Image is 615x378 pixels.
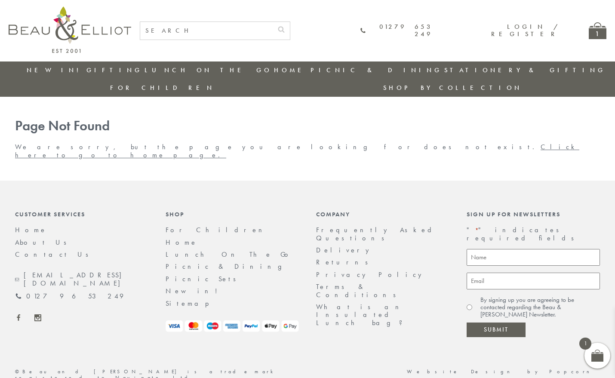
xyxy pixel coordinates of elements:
[166,238,197,247] a: Home
[467,211,600,218] div: Sign up for newsletters
[27,66,84,74] a: New in!
[491,22,559,38] a: Login / Register
[316,225,437,242] a: Frequently Asked Questions
[316,302,409,327] a: What is an Insulated Lunch bag?
[589,22,606,39] a: 1
[467,226,600,242] p: " " indicates required fields
[15,238,72,247] a: About Us
[166,250,293,259] a: Lunch On The Go
[467,249,600,266] input: Name
[110,83,215,92] a: For Children
[15,292,123,300] a: 01279 653 249
[9,6,131,53] img: logo
[166,225,269,234] a: For Children
[15,271,148,287] a: [EMAIL_ADDRESS][DOMAIN_NAME]
[145,66,272,74] a: Lunch On The Go
[467,323,526,337] input: Submit
[311,66,442,74] a: Picnic & Dining
[166,320,299,332] img: payment-logos.png
[316,270,426,279] a: Privacy Policy
[467,273,600,289] input: Email
[274,66,308,74] a: Home
[86,66,142,74] a: Gifting
[166,299,221,308] a: Sitemap
[579,338,591,350] span: 1
[15,250,94,259] a: Contact Us
[15,142,579,159] a: Click here to go to home page.
[360,23,433,38] a: 01279 653 249
[316,258,374,267] a: Returns
[166,262,290,271] a: Picnic & Dining
[15,211,148,218] div: Customer Services
[166,274,242,283] a: Picnic Sets
[140,22,273,40] input: SEARCH
[166,211,299,218] div: Shop
[444,66,606,74] a: Stationery & Gifting
[316,282,402,299] a: Terms & Conditions
[407,368,600,375] a: Website Design by Popcorn
[316,211,449,218] div: Company
[383,83,522,92] a: Shop by collection
[6,118,609,159] div: We are sorry, but the page you are looking for does not exist.
[166,286,224,295] a: New in!
[15,225,47,234] a: Home
[316,246,374,255] a: Delivery
[480,296,600,319] label: By signing up you are agreeing to be contacted regarding the Beau & [PERSON_NAME] Newsletter.
[15,118,600,134] h1: Page Not Found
